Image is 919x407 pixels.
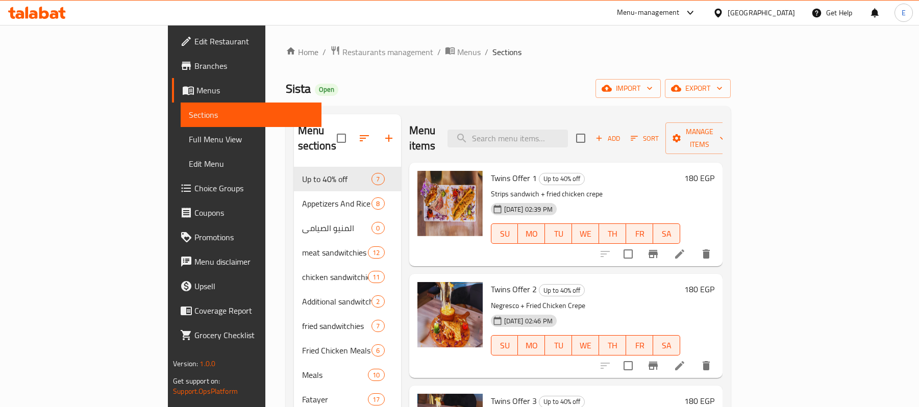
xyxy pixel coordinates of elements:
a: Promotions [172,225,321,249]
a: Edit Restaurant [172,29,321,54]
button: import [595,79,661,98]
span: Add item [591,131,624,146]
button: WE [572,335,599,355]
span: Sections [492,46,521,58]
a: Menu disclaimer [172,249,321,274]
span: Menus [457,46,481,58]
span: Edit Menu [189,158,313,170]
span: Choice Groups [194,182,313,194]
span: SU [495,226,514,241]
span: 17 [368,395,384,404]
span: fried sandwitchies [302,320,372,332]
li: / [322,46,326,58]
span: Edit Restaurant [194,35,313,47]
span: Add [594,133,622,144]
div: items [371,197,384,210]
button: SA [653,223,680,244]
div: meat sandwitchies [302,246,368,259]
a: Menus [172,78,321,103]
li: / [485,46,488,58]
span: Upsell [194,280,313,292]
h2: Menu items [409,123,436,154]
span: Sort [631,133,659,144]
span: Branches [194,60,313,72]
span: Version: [173,357,198,370]
a: Choice Groups [172,176,321,200]
span: MO [522,338,541,353]
div: chicken sandwitchies11 [294,265,401,289]
a: Edit menu item [674,360,686,372]
span: Coverage Report [194,304,313,317]
div: Up to 40% off7 [294,167,401,191]
button: delete [694,353,718,378]
button: TU [545,223,572,244]
span: WE [576,226,595,241]
div: [GEOGRAPHIC_DATA] [728,7,795,18]
span: Full Menu View [189,133,313,145]
button: Branch-specific-item [641,242,665,266]
div: items [371,173,384,185]
h6: 180 EGP [684,171,714,185]
span: [DATE] 02:39 PM [500,205,557,214]
div: items [371,222,384,234]
button: FR [626,335,653,355]
span: 7 [372,321,384,331]
div: Up to 40% off [539,284,585,296]
span: MO [522,226,541,241]
span: 10 [368,370,384,380]
span: Restaurants management [342,46,433,58]
span: FR [630,226,649,241]
button: export [665,79,731,98]
span: Sections [189,109,313,121]
a: Upsell [172,274,321,298]
span: TU [549,338,568,353]
div: fried sandwitchies7 [294,314,401,338]
button: SU [491,223,518,244]
span: Grocery Checklist [194,329,313,341]
div: chicken sandwitchies [302,271,368,283]
div: items [371,295,384,308]
div: Meals [302,369,368,381]
span: import [604,82,653,95]
div: Open [315,84,338,96]
span: 2 [372,297,384,307]
span: Sort sections [352,126,377,150]
div: items [371,320,384,332]
button: MO [518,223,545,244]
span: Fried Chicken Meals [302,344,372,357]
span: Select all sections [331,128,352,149]
a: Branches [172,54,321,78]
button: Manage items [665,122,734,154]
span: Manage items [674,125,726,151]
button: Add section [377,126,401,150]
span: E [902,7,906,18]
input: search [448,130,568,147]
button: WE [572,223,599,244]
span: المنيو الصيامي [302,222,372,234]
button: Sort [628,131,661,146]
span: Get support on: [173,374,220,388]
a: Coverage Report [172,298,321,323]
span: Menu disclaimer [194,256,313,268]
span: Additional sandwitches [302,295,372,308]
a: Sections [181,103,321,127]
a: Edit menu item [674,248,686,260]
span: [DATE] 02:46 PM [500,316,557,326]
span: Up to 40% off [539,285,584,296]
span: 8 [372,199,384,209]
span: 0 [372,223,384,233]
span: export [673,82,723,95]
span: Up to 40% off [302,173,372,185]
span: Promotions [194,231,313,243]
span: 7 [372,174,384,184]
span: 6 [372,346,384,355]
div: Fried Chicken Meals6 [294,338,401,363]
p: Negresco + Fried Chicken Crepe [491,299,680,312]
span: Twins Offer 1 [491,170,537,186]
div: المنيو الصيامي0 [294,216,401,240]
span: WE [576,338,595,353]
button: delete [694,242,718,266]
span: Open [315,85,338,94]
